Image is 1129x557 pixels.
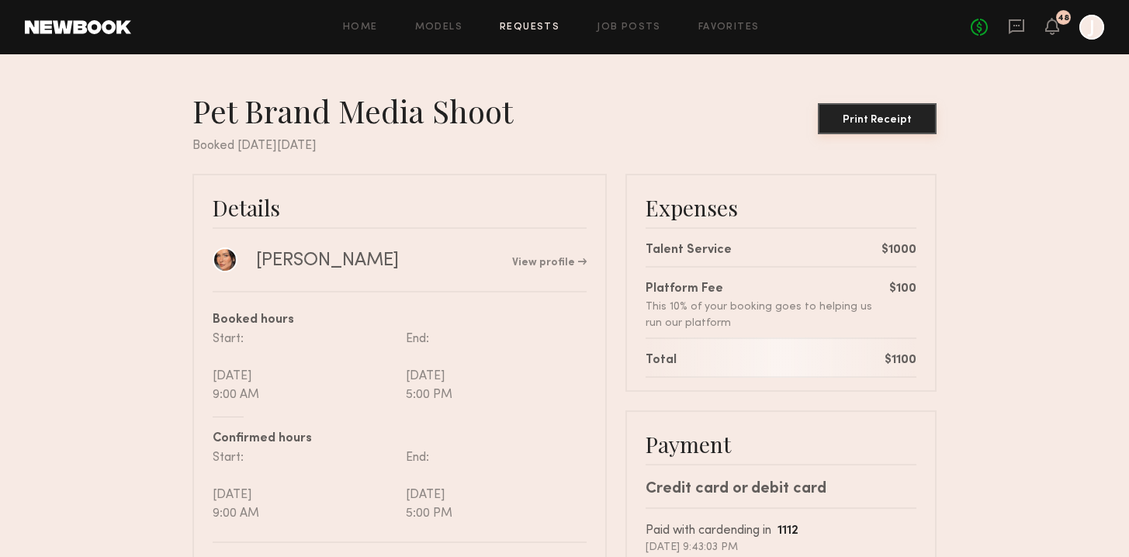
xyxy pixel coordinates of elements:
[646,299,889,331] div: This 10% of your booking goes to helping us run our platform
[256,249,399,272] div: [PERSON_NAME]
[885,351,916,370] div: $1100
[597,22,661,33] a: Job Posts
[213,311,587,330] div: Booked hours
[213,330,400,404] div: Start: [DATE] 9:00 AM
[777,525,798,537] b: 1112
[646,478,916,501] div: Credit card or debit card
[646,194,916,221] div: Expenses
[343,22,378,33] a: Home
[400,330,587,404] div: End: [DATE] 5:00 PM
[646,241,732,260] div: Talent Service
[415,22,462,33] a: Models
[192,92,525,130] div: Pet Brand Media Shoot
[213,430,587,448] div: Confirmed hours
[818,103,937,134] button: Print Receipt
[824,115,930,126] div: Print Receipt
[646,351,677,370] div: Total
[1079,15,1104,40] a: J
[646,431,916,458] div: Payment
[698,22,760,33] a: Favorites
[213,448,400,523] div: Start: [DATE] 9:00 AM
[646,541,916,555] div: [DATE] 9:43:03 PM
[1058,14,1069,22] div: 48
[500,22,559,33] a: Requests
[512,258,587,268] a: View profile
[213,194,587,221] div: Details
[192,137,937,155] div: Booked [DATE][DATE]
[400,448,587,523] div: End: [DATE] 5:00 PM
[646,521,916,541] div: Paid with card ending in
[889,280,916,299] div: $100
[646,280,889,299] div: Platform Fee
[881,241,916,260] div: $1000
